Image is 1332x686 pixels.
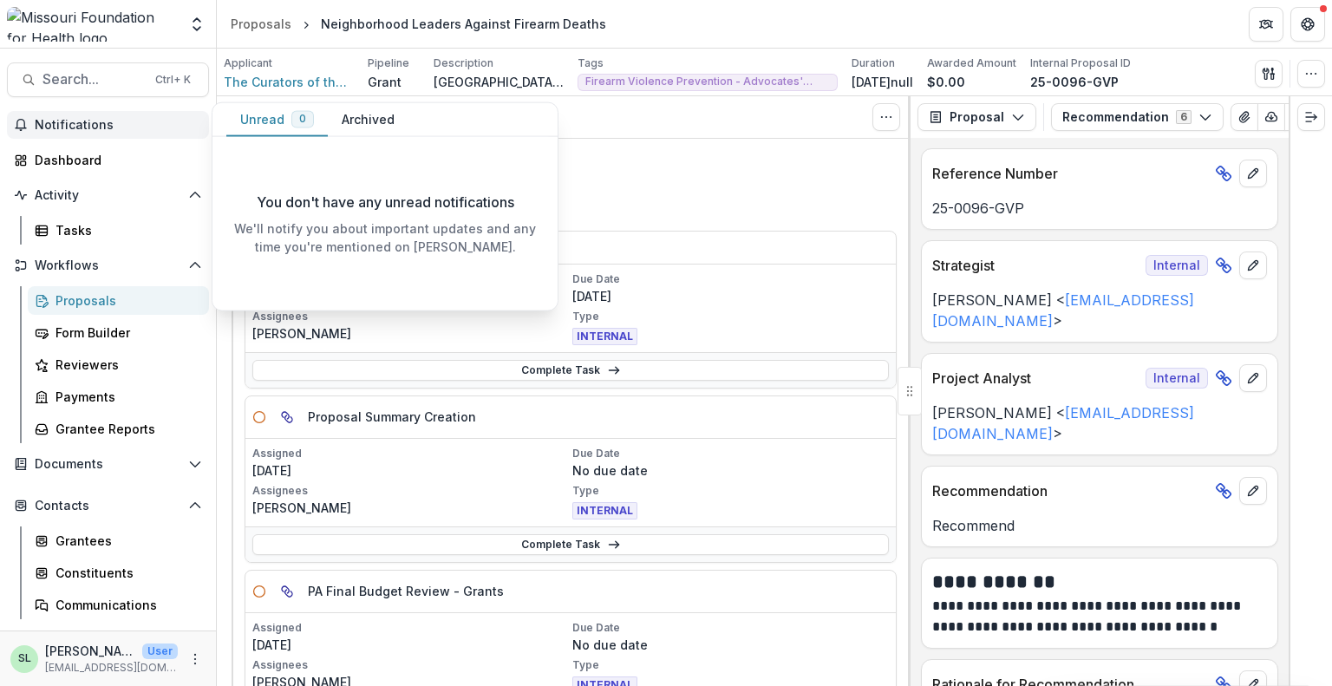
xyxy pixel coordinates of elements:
[572,328,637,345] span: INTERNAL
[224,56,272,71] p: Applicant
[252,324,569,343] p: [PERSON_NAME]
[927,56,1016,71] p: Awarded Amount
[35,118,202,133] span: Notifications
[28,559,209,587] a: Constituents
[226,103,328,137] button: Unread
[224,11,613,36] nav: breadcrumb
[55,323,195,342] div: Form Builder
[1030,73,1119,91] p: 25-0096-GVP
[852,73,913,91] p: [DATE]null
[932,368,1139,389] p: Project Analyst
[1030,56,1131,71] p: Internal Proposal ID
[578,56,604,71] p: Tags
[7,7,178,42] img: Missouri Foundation for Health logo
[308,408,476,426] h5: Proposal Summary Creation
[932,402,1267,444] p: [PERSON_NAME] < >
[7,62,209,97] button: Search...
[28,350,209,379] a: Reviewers
[572,502,637,519] span: INTERNAL
[55,356,195,374] div: Reviewers
[142,644,178,659] p: User
[1284,103,1312,131] button: Edit as form
[1231,103,1258,131] button: View Attached Files
[224,73,354,91] a: The Curators of the [GEOGRAPHIC_DATA][US_STATE]
[927,73,965,91] p: $0.00
[45,660,178,676] p: [EMAIL_ADDRESS][DOMAIN_NAME]
[299,113,306,125] span: 0
[55,532,195,550] div: Grantees
[1146,368,1208,389] span: Internal
[252,309,569,324] p: Assignees
[1051,103,1224,131] button: Recommendation6
[852,56,895,71] p: Duration
[1239,252,1267,279] button: edit
[252,483,569,499] p: Assignees
[368,73,402,91] p: Grant
[252,446,569,461] p: Assigned
[35,499,181,513] span: Contacts
[872,103,900,131] button: Toggle View Cancelled Tasks
[368,56,409,71] p: Pipeline
[28,286,209,315] a: Proposals
[572,657,889,673] p: Type
[55,596,195,614] div: Communications
[585,75,830,88] span: Firearm Violence Prevention - Advocates' Network and Capacity Building - Innovation Funding
[932,480,1208,501] p: Recommendation
[572,446,889,461] p: Due Date
[224,11,298,36] a: Proposals
[55,420,195,438] div: Grantee Reports
[917,103,1036,131] button: Proposal
[572,287,889,305] p: [DATE]
[7,111,209,139] button: Notifications
[28,526,209,555] a: Grantees
[185,649,206,670] button: More
[273,403,301,431] button: View dependent tasks
[28,591,209,619] a: Communications
[7,146,209,174] a: Dashboard
[18,653,31,664] div: Sada Lindsey
[35,258,181,273] span: Workflows
[7,492,209,519] button: Open Contacts
[7,252,209,279] button: Open Workflows
[226,219,544,256] p: We'll notify you about important updates and any time you're mentioned on [PERSON_NAME].
[28,216,209,245] a: Tasks
[45,642,135,660] p: [PERSON_NAME]
[185,7,209,42] button: Open entity switcher
[42,71,145,88] span: Search...
[572,620,889,636] p: Due Date
[252,657,569,673] p: Assignees
[55,291,195,310] div: Proposals
[55,221,195,239] div: Tasks
[35,457,181,472] span: Documents
[252,360,889,381] a: Complete Task
[35,188,181,203] span: Activity
[308,582,504,600] h5: PA Final Budget Review - Grants
[7,626,209,654] button: Open Data & Reporting
[932,290,1267,331] p: [PERSON_NAME] < >
[7,181,209,209] button: Open Activity
[252,636,569,654] p: [DATE]
[1239,477,1267,505] button: edit
[7,450,209,478] button: Open Documents
[152,70,194,89] div: Ctrl + K
[572,271,889,287] p: Due Date
[55,564,195,582] div: Constituents
[572,461,889,480] p: No due date
[321,15,606,33] div: Neighborhood Leaders Against Firearm Deaths
[1239,160,1267,187] button: edit
[572,483,889,499] p: Type
[252,499,569,517] p: [PERSON_NAME]
[1239,364,1267,392] button: edit
[252,461,569,480] p: [DATE]
[252,534,889,555] a: Complete Task
[231,15,291,33] div: Proposals
[28,318,209,347] a: Form Builder
[1297,103,1325,131] button: Expand right
[1249,7,1283,42] button: Partners
[434,73,564,91] p: [GEOGRAPHIC_DATA][US_STATE][PERSON_NAME] (UMSL) in partnership with University of [US_STATE] Exte...
[252,620,569,636] p: Assigned
[572,636,889,654] p: No due date
[1290,7,1325,42] button: Get Help
[328,103,408,137] button: Archived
